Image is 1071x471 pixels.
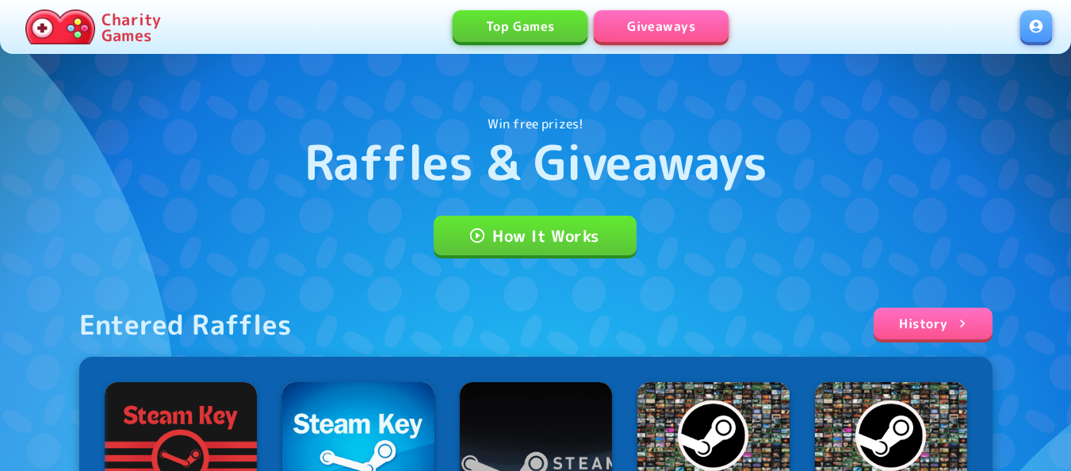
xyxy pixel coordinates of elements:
a: How It Works [434,216,637,255]
a: Giveaways [594,10,729,42]
a: Top Games [453,10,587,42]
img: Charity.Games [25,10,95,44]
p: Charity Games [101,11,161,43]
a: Charity Games [19,6,167,48]
div: Entered Raffles [79,308,293,341]
a: History [874,308,992,339]
h1: Raffles & Giveaways [304,133,767,190]
p: Win free prizes! [488,114,583,133]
